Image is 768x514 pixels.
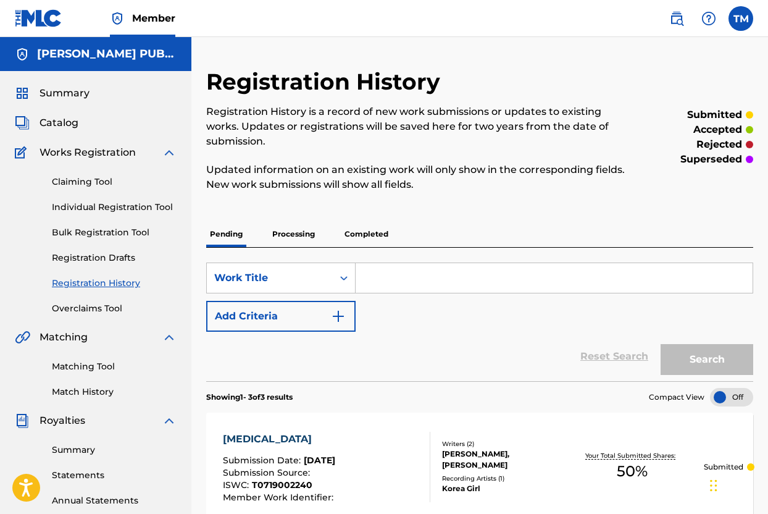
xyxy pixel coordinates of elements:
[15,9,62,27] img: MLC Logo
[223,432,336,447] div: [MEDICAL_DATA]
[693,122,742,137] p: accepted
[40,145,136,160] span: Works Registration
[52,251,177,264] a: Registration Drafts
[162,145,177,160] img: expand
[52,444,177,457] a: Summary
[40,86,90,101] span: Summary
[704,461,743,473] p: Submitted
[701,11,716,26] img: help
[733,331,768,431] iframe: Resource Center
[15,86,90,101] a: SummarySummary
[696,6,721,31] div: Help
[252,479,312,491] span: T0719002240
[15,145,31,160] img: Works Registration
[40,116,78,130] span: Catalog
[442,449,560,471] div: [PERSON_NAME], [PERSON_NAME]
[52,201,177,214] a: Individual Registration Tool
[52,494,177,507] a: Annual Statements
[680,152,742,167] p: superseded
[728,6,753,31] div: User Menu
[15,116,30,130] img: Catalog
[15,86,30,101] img: Summary
[223,479,252,491] span: ISWC :
[37,47,177,61] h5: TOBIN MORI PUBLISHING
[664,6,689,31] a: Public Search
[206,263,753,381] form: Search Form
[206,221,246,247] p: Pending
[585,451,678,460] p: Your Total Submitted Shares:
[710,467,717,504] div: Drag
[442,483,560,494] div: Korea Girl
[617,460,648,482] span: 50 %
[206,301,356,332] button: Add Criteria
[110,11,125,26] img: Top Rightsholder
[52,277,177,290] a: Registration History
[649,392,704,403] span: Compact View
[15,413,30,428] img: Royalties
[52,469,177,482] a: Statements
[331,309,346,324] img: 9d2ae6d4665cec9f34b9.svg
[162,330,177,345] img: expand
[223,467,313,478] span: Submission Source :
[669,11,684,26] img: search
[52,226,177,239] a: Bulk Registration Tool
[15,116,78,130] a: CatalogCatalog
[206,104,627,149] p: Registration History is a record of new work submissions or updates to existing works. Updates or...
[687,107,742,122] p: submitted
[15,47,30,62] img: Accounts
[223,455,304,466] span: Submission Date :
[706,455,768,514] iframe: Chat Widget
[52,302,177,315] a: Overclaims Tool
[162,413,177,428] img: expand
[52,385,177,398] a: Match History
[132,11,175,25] span: Member
[206,162,627,192] p: Updated information on an existing work will only show in the corresponding fields. New work subm...
[341,221,392,247] p: Completed
[223,492,336,503] span: Member Work Identifier :
[52,175,177,188] a: Claiming Tool
[52,360,177,373] a: Matching Tool
[40,413,85,428] span: Royalties
[696,137,742,152] p: rejected
[40,330,88,345] span: Matching
[442,474,560,483] div: Recording Artists ( 1 )
[15,330,30,345] img: Matching
[304,455,335,466] span: [DATE]
[206,392,293,403] p: Showing 1 - 3 of 3 results
[442,439,560,449] div: Writers ( 2 )
[214,271,325,285] div: Work Title
[206,68,446,96] h2: Registration History
[269,221,319,247] p: Processing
